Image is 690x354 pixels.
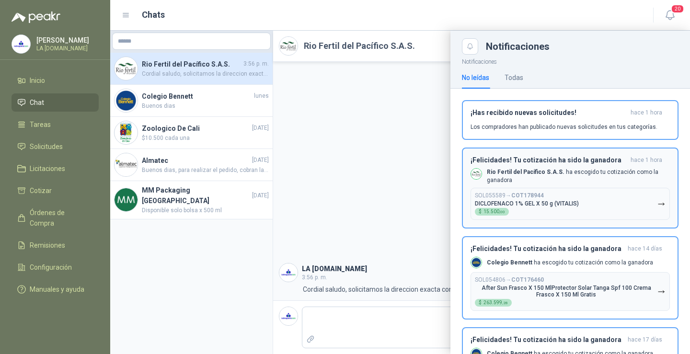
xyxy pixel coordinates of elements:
span: hace 14 días [628,245,662,253]
span: hace 17 días [628,336,662,344]
button: SOL055589→COT178944DICLOFENACO 1% GEL X 50 g (VITALIS)$15.500,00 [471,188,670,220]
a: Inicio [11,71,99,90]
span: ,00 [499,210,505,214]
button: ¡Felicidades! Tu cotización ha sido la ganadorahace 1 hora Company LogoRio Fertil del Pacífico S.... [462,148,678,229]
p: ha escogido tu cotización como la ganadora [487,168,670,184]
a: Chat [11,93,99,112]
a: Manuales y ayuda [11,280,99,298]
button: 20 [661,7,678,24]
span: 20 [671,4,684,13]
b: Rio Fertil del Pacífico S.A.S. [487,169,564,175]
span: Configuración [30,262,72,273]
span: hace 1 hora [631,156,662,164]
div: $ [475,299,512,307]
img: Logo peakr [11,11,60,23]
div: Notificaciones [486,42,678,51]
p: LA [DOMAIN_NAME] [36,46,96,51]
h3: ¡Felicidades! Tu cotización ha sido la ganadora [471,245,624,253]
span: Órdenes de Compra [30,207,90,228]
p: DICLOFENACO 1% GEL X 50 g (VITALIS) [475,200,579,207]
h3: ¡Felicidades! Tu cotización ha sido la ganadora [471,336,624,344]
span: 263.599 [483,300,508,305]
a: Órdenes de Compra [11,204,99,232]
p: SOL054806 → [475,276,544,284]
p: SOL055589 → [475,192,544,199]
h3: ¡Has recibido nuevas solicitudes! [471,109,627,117]
p: [PERSON_NAME] [36,37,96,44]
h3: ¡Felicidades! Tu cotización ha sido la ganadora [471,156,627,164]
img: Company Logo [471,257,482,268]
span: 15.500 [483,209,505,214]
div: Todas [505,72,523,83]
h1: Chats [142,8,165,22]
img: Company Logo [471,169,482,179]
a: Configuración [11,258,99,276]
span: ,28 [502,301,508,305]
p: Notificaciones [450,55,690,67]
span: Remisiones [30,240,65,251]
span: Cotizar [30,185,52,196]
b: COT178944 [511,192,544,199]
span: Inicio [30,75,45,86]
button: SOL054806→COT176460After Sun Frasco X 150 MlProtector Solar Tanga Spf 100 Crema Frasco X 150 Ml G... [471,272,670,311]
a: Licitaciones [11,160,99,178]
span: Tareas [30,119,51,130]
a: Remisiones [11,236,99,254]
button: ¡Has recibido nuevas solicitudes!hace 1 hora Los compradores han publicado nuevas solicitudes en ... [462,100,678,140]
span: Manuales y ayuda [30,284,84,295]
img: Company Logo [12,35,30,53]
p: ha escogido tu cotización como la ganadora [487,259,653,267]
b: COT176460 [511,276,544,283]
a: Solicitudes [11,137,99,156]
div: No leídas [462,72,489,83]
p: After Sun Frasco X 150 MlProtector Solar Tanga Spf 100 Crema Frasco X 150 Ml Gratis [475,285,657,298]
b: Colegio Bennett [487,259,532,266]
a: Cotizar [11,182,99,200]
span: Chat [30,97,44,108]
button: ¡Felicidades! Tu cotización ha sido la ganadorahace 14 días Company LogoColegio Bennett ha escogi... [462,236,678,320]
span: Solicitudes [30,141,63,152]
a: Tareas [11,115,99,134]
span: Licitaciones [30,163,65,174]
div: $ [475,208,509,216]
span: hace 1 hora [631,109,662,117]
p: Los compradores han publicado nuevas solicitudes en tus categorías. [471,123,657,131]
button: Close [462,38,478,55]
